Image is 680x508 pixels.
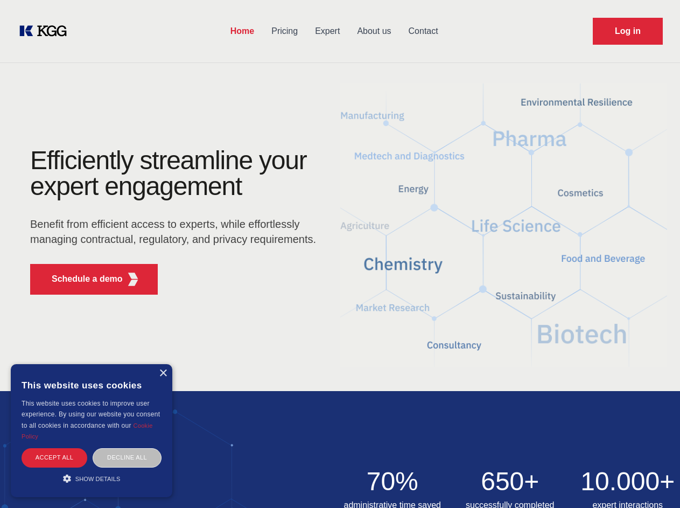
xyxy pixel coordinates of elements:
button: Schedule a demoKGG Fifth Element RED [30,264,158,295]
img: KGG Fifth Element RED [340,70,668,380]
h2: 650+ [458,469,563,495]
span: This website uses cookies to improve user experience. By using our website you consent to all coo... [22,400,160,429]
a: Cookie Policy [22,422,153,440]
div: Close [159,370,167,378]
a: Expert [306,17,348,45]
a: Pricing [263,17,306,45]
a: About us [348,17,399,45]
a: Home [222,17,263,45]
h2: 70% [340,469,445,495]
a: Contact [400,17,447,45]
div: This website uses cookies [22,372,162,398]
h1: Efficiently streamline your expert engagement [30,148,323,199]
div: Accept all [22,448,87,467]
p: Benefit from efficient access to experts, while effortlessly managing contractual, regulatory, an... [30,217,323,247]
div: Decline all [93,448,162,467]
a: KOL Knowledge Platform: Talk to Key External Experts (KEE) [17,23,75,40]
img: KGG Fifth Element RED [127,273,140,286]
a: Request Demo [593,18,663,45]
span: Show details [75,476,121,482]
p: Schedule a demo [52,273,123,286]
div: Show details [22,473,162,484]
